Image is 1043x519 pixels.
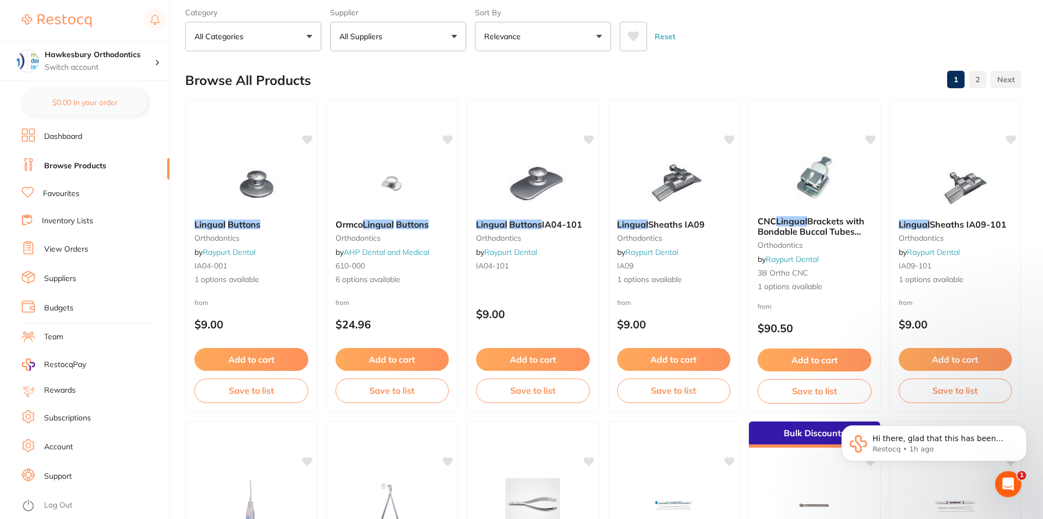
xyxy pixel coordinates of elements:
a: Raypurt Dental [484,247,537,257]
button: Save to list [899,378,1012,402]
span: 1 options available [194,274,308,285]
small: Orthodontics [899,234,1012,242]
img: RestocqPay [22,358,35,371]
small: orthodontics [336,234,449,242]
p: $24.96 [336,318,449,331]
span: 1 options available [758,282,871,292]
button: Save to list [194,378,308,402]
a: AHP Dental and Medical [344,247,429,257]
a: Support [44,471,72,482]
a: Suppliers [44,273,76,284]
button: $0.00 in your order [22,89,148,115]
label: Supplier [330,8,466,17]
b: Lingual Sheaths IA09 [617,219,731,229]
small: Orthodontics [758,241,871,249]
small: Orthodontics [476,234,590,242]
iframe: Intercom notifications message [825,402,1043,490]
a: 2 [969,69,986,90]
a: 1 [947,69,965,90]
em: Lingual [194,219,225,230]
img: Restocq Logo [22,14,92,27]
span: IA04-101 [476,261,509,271]
span: IA09 [617,261,633,271]
button: Add to cart [336,348,449,371]
small: Orthodontics [617,234,731,242]
button: Add to cart [899,348,1012,371]
button: Save to list [617,378,731,402]
span: by [336,247,429,257]
a: Account [44,442,73,453]
em: Buttons [509,219,542,230]
img: Lingual Buttons IA04-101 [497,156,568,211]
label: Sort By [475,8,611,17]
button: Log Out [22,497,166,515]
span: 1 options available [617,274,731,285]
a: View Orders [44,244,88,255]
span: by [758,254,819,264]
span: 610-000 [336,261,365,271]
span: 3B ortho CNC [758,268,808,278]
img: Hawkesbury Orthodontics [17,50,39,72]
button: All Categories [185,22,321,51]
em: Lingual [363,219,394,230]
a: Team [44,332,63,343]
em: Lingual [776,216,807,227]
span: from [617,298,631,307]
img: Lingual Buttons [216,156,286,211]
span: from [758,302,772,310]
h2: Browse All Products [185,73,311,88]
div: Bulk Discounts [749,422,880,448]
p: $9.00 [617,318,731,331]
button: Add to cart [194,348,308,371]
span: 6 options available [336,274,449,285]
em: Lingual [899,219,930,230]
span: by [617,247,678,257]
a: Budgets [44,303,74,314]
b: Lingual Buttons IA04-101 [476,219,590,229]
a: Browse Products [44,161,106,172]
span: IA04-001 [194,261,227,271]
button: Save to list [336,378,449,402]
p: Switch account [45,62,155,73]
span: by [476,247,537,257]
span: from [899,298,913,307]
a: RestocqPay [22,358,86,371]
em: Lingual [476,219,507,230]
a: Raypurt Dental [625,247,678,257]
span: from [336,298,350,307]
button: Add to cart [758,349,871,371]
span: by [194,247,255,257]
span: from [194,298,209,307]
span: Brackets with Bondable Buccal Tubes Low Nickel [758,216,864,247]
b: Lingual Buttons [194,219,308,229]
b: Lingual Sheaths IA09-101 [899,219,1012,229]
label: Category [185,8,321,17]
h4: Hawkesbury Orthodontics [45,50,155,60]
span: Ormco [336,219,363,230]
span: by [899,247,960,257]
a: Rewards [44,385,76,396]
button: Add to cart [617,348,731,371]
span: Sheaths IA09 [648,219,705,230]
button: Save to list [758,379,871,403]
a: Subscriptions [44,413,91,424]
span: CNC [758,216,776,227]
a: Raypurt Dental [907,247,960,257]
a: Raypurt Dental [766,254,819,264]
a: Favourites [43,188,80,199]
span: 1 [1017,471,1026,480]
img: Lingual Sheaths IA09 [638,156,709,211]
button: All Suppliers [330,22,466,51]
em: Buttons [396,219,429,230]
p: $9.00 [476,308,590,320]
p: All Categories [194,31,248,42]
span: IA09-101 [899,261,931,271]
a: Restocq Logo [22,8,92,33]
a: Raypurt Dental [203,247,255,257]
a: Dashboard [44,131,82,142]
p: $90.50 [758,322,871,334]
